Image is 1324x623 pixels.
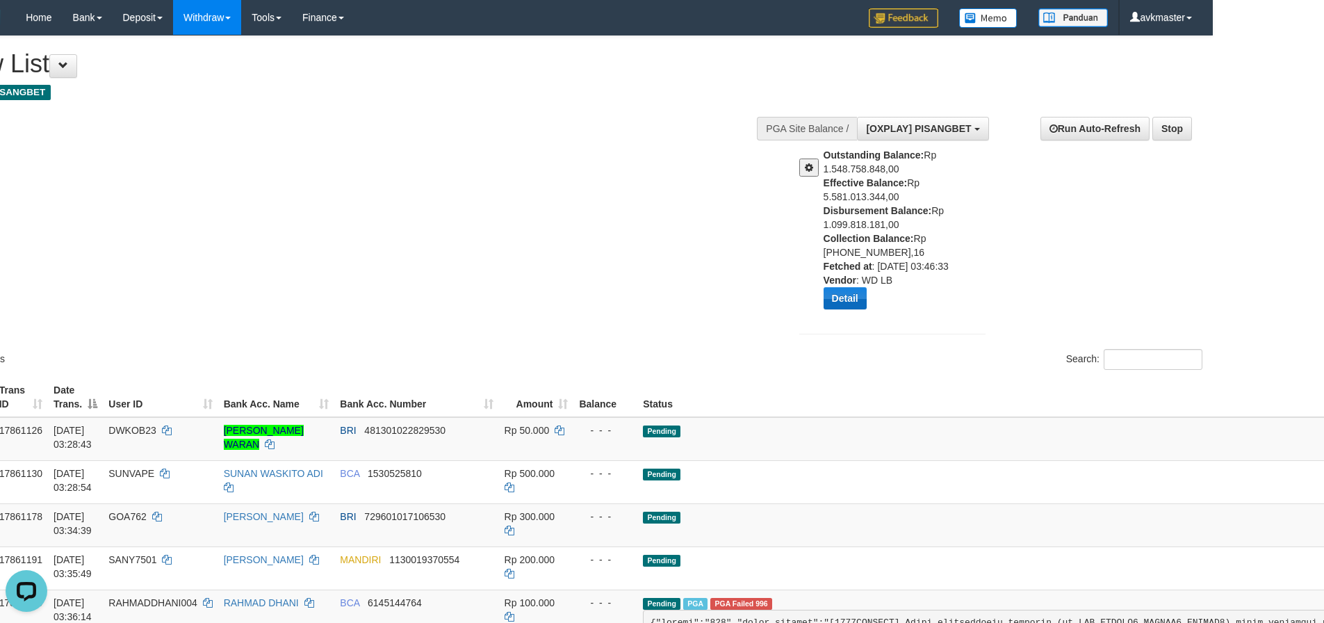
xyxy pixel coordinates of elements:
span: DWKOB23 [108,425,156,436]
th: Balance [573,378,637,417]
div: - - - [579,553,632,567]
button: Open LiveChat chat widget [6,6,47,47]
span: Rp 300.000 [505,511,555,522]
img: panduan.png [1038,8,1108,27]
span: Rp 50.000 [505,425,550,436]
b: Effective Balance: [824,177,908,188]
th: User ID: activate to sort column ascending [103,378,218,417]
b: Fetched at [824,261,872,272]
a: [PERSON_NAME] [224,511,304,522]
span: [OXPLAY] PISANGBET [866,123,971,134]
span: GOA762 [108,511,146,522]
span: Marked by avkwilly [683,598,708,610]
th: Bank Acc. Number: activate to sort column ascending [334,378,498,417]
label: Search: [1066,349,1202,370]
span: RAHMADDHANI004 [108,597,197,608]
b: Vendor [824,275,856,286]
a: Run Auto-Refresh [1040,117,1150,140]
a: RAHMAD DHANI [224,597,299,608]
th: Bank Acc. Name: activate to sort column ascending [218,378,335,417]
img: Feedback.jpg [869,8,938,28]
span: MANDIRI [340,554,381,565]
span: Pending [643,469,680,480]
div: - - - [579,423,632,437]
span: BRI [340,511,356,522]
div: Rp 1.548.758.848,00 Rp 5.581.013.344,00 Rp 1.099.818.181,00 Rp [PHONE_NUMBER],16 : [DATE] 03:46:3... [824,148,996,320]
span: SANY7501 [108,554,156,565]
span: Copy 481301022829530 to clipboard [364,425,446,436]
span: BRI [340,425,356,436]
span: Copy 1530525810 to clipboard [368,468,422,479]
button: [OXPLAY] PISANGBET [857,117,988,140]
input: Search: [1104,349,1202,370]
b: Collection Balance: [824,233,914,244]
div: PGA Site Balance / [757,117,857,140]
span: Rp 100.000 [505,597,555,608]
a: Stop [1152,117,1192,140]
span: [DATE] 03:36:14 [54,597,92,622]
span: Rp 500.000 [505,468,555,479]
span: Pending [643,555,680,567]
span: Rp 200.000 [505,554,555,565]
span: [DATE] 03:35:49 [54,554,92,579]
span: Pending [643,426,680,437]
span: Copy 6145144764 to clipboard [368,597,422,608]
a: [PERSON_NAME] [224,554,304,565]
span: Copy 1130019370554 to clipboard [389,554,459,565]
button: Detail [824,287,867,309]
span: BCA [340,597,359,608]
b: Disbursement Balance: [824,205,932,216]
div: - - - [579,510,632,524]
span: Pending [643,598,680,610]
a: [PERSON_NAME] WARAN [224,425,304,450]
span: SUNVAPE [108,468,154,479]
span: BCA [340,468,359,479]
div: - - - [579,596,632,610]
b: Outstanding Balance: [824,149,924,161]
img: Button%20Memo.svg [959,8,1017,28]
a: SUNAN WASKITO ADI [224,468,323,479]
span: Copy 729601017106530 to clipboard [364,511,446,522]
span: [DATE] 03:28:54 [54,468,92,493]
div: - - - [579,467,632,480]
span: Pending [643,512,680,524]
span: [DATE] 03:28:43 [54,425,92,450]
th: Amount: activate to sort column ascending [499,378,574,417]
span: PGA Error [710,598,772,610]
span: [DATE] 03:34:39 [54,511,92,536]
th: Date Trans.: activate to sort column descending [48,378,103,417]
